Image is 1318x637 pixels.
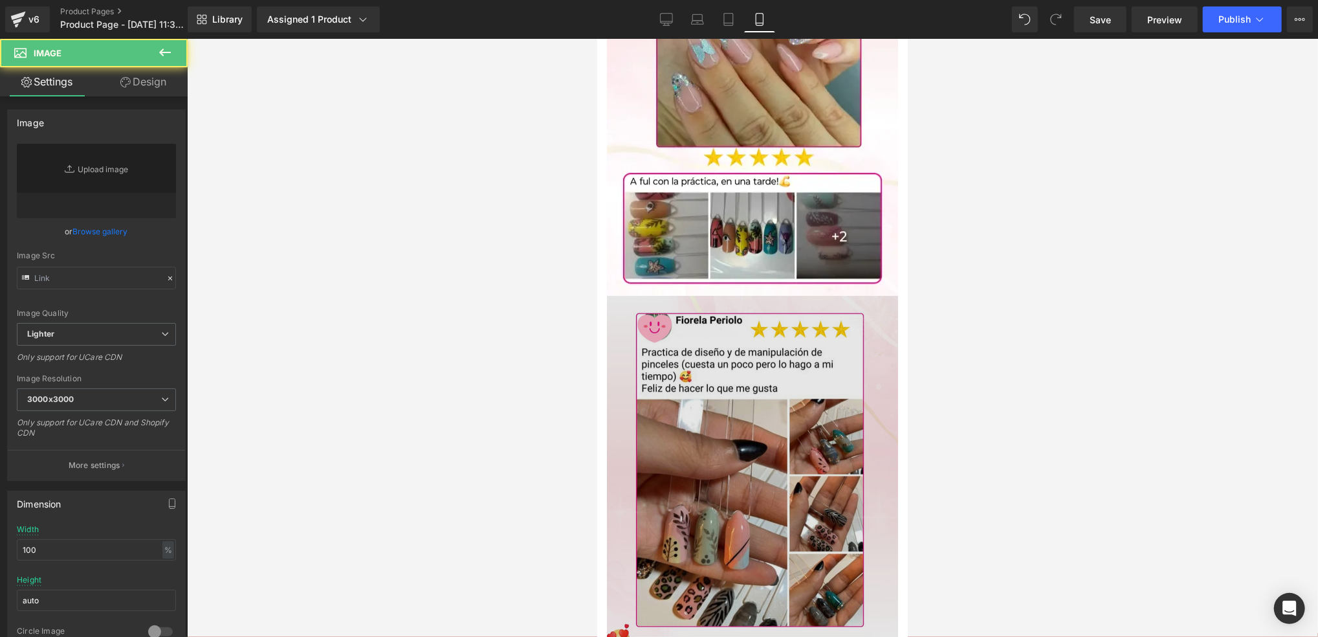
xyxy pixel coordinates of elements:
[17,418,176,447] div: Only support for UCare CDN and Shopify CDN
[162,541,174,559] div: %
[17,251,176,260] div: Image Src
[267,13,369,26] div: Assigned 1 Product
[188,6,252,32] a: New Library
[212,14,243,25] span: Library
[17,225,176,238] div: or
[17,576,41,585] div: Height
[69,460,120,471] p: More settings
[5,6,50,32] a: v6
[1043,6,1069,32] button: Redo
[17,539,176,561] input: auto
[17,110,44,128] div: Image
[96,67,190,96] a: Design
[17,590,176,611] input: auto
[60,19,184,30] span: Product Page - [DATE] 11:38:37
[1090,13,1111,27] span: Save
[713,6,744,32] a: Tablet
[1218,14,1251,25] span: Publish
[34,48,61,58] span: Image
[1274,593,1305,624] div: Open Intercom Messenger
[17,267,176,289] input: Link
[1203,6,1282,32] button: Publish
[744,6,775,32] a: Mobile
[1287,6,1313,32] button: More
[1132,6,1198,32] a: Preview
[26,11,42,28] div: v6
[682,6,713,32] a: Laptop
[1147,13,1182,27] span: Preview
[17,491,61,509] div: Dimension
[17,525,39,534] div: Width
[60,6,209,17] a: Product Pages
[27,394,74,404] b: 3000x3000
[73,220,128,243] a: Browse gallery
[17,352,176,371] div: Only support for UCare CDN
[17,374,176,383] div: Image Resolution
[1012,6,1038,32] button: Undo
[651,6,682,32] a: Desktop
[8,450,185,480] button: More settings
[27,329,54,339] b: Lighter
[17,309,176,318] div: Image Quality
